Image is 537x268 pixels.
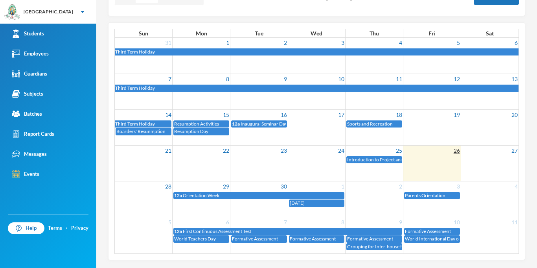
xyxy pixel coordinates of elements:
a: 26 [453,146,461,155]
a: Privacy [71,224,88,232]
span: First Continuous Assessment Test [183,228,251,234]
a: 12a First Continuous Assessment Test [173,228,402,235]
a: Resumption Day [173,128,229,135]
div: Batches [12,110,42,118]
a: 17 [337,110,345,120]
a: 4 [398,38,403,48]
a: [DATE] [289,200,345,207]
a: 29 [222,181,230,191]
a: 6 [225,217,230,227]
div: [GEOGRAPHIC_DATA] [24,8,73,15]
a: 11 [511,217,519,227]
a: Boarders' Resunmption [116,128,171,135]
a: World Teachers Day [173,235,229,243]
a: 5 [167,217,172,227]
a: 25 [395,146,403,155]
a: 13 [511,74,519,84]
a: 30 [280,181,288,191]
span: Third Term Holiday [115,85,155,91]
a: Formative Assessment [404,228,460,235]
img: logo [4,4,20,20]
span: Formative Assessment [347,236,393,242]
a: 12 [453,74,461,84]
span: Formative Assessment [232,236,278,242]
div: Events [12,170,39,178]
a: 14 [164,110,172,120]
a: 20 [511,110,519,120]
a: Sports and Recreation [346,120,402,128]
a: Third Term Holiday [115,85,519,92]
div: Subjects [12,90,43,98]
a: 4 [514,181,519,191]
a: 19 [453,110,461,120]
a: 31 [164,38,172,48]
div: Report Cards [12,130,54,138]
a: 22 [222,146,230,155]
span: Third Term Holiday [115,49,155,55]
a: 16 [280,110,288,120]
a: 15 [222,110,230,120]
a: 2 [398,181,403,191]
span: Grouping for Inter-house Sport Events [347,244,426,250]
a: 12a Inaugural Seminar Day [231,120,287,128]
span: Resumption Activities [174,121,219,127]
span: 12a [174,228,182,234]
a: 7 [283,217,288,227]
a: Help [8,222,44,234]
span: World Teachers Day [174,236,216,242]
span: 12a [174,192,182,198]
a: 10 [453,217,461,227]
a: Resumption Activities [173,120,229,128]
span: 12a [232,121,240,127]
span: Sat [486,30,494,37]
span: [DATE] [290,200,305,206]
div: Employees [12,50,49,58]
a: Third Term Holiday [115,120,171,128]
a: Parents Orientation [404,192,460,200]
a: 23 [280,146,288,155]
a: 21 [164,146,172,155]
span: Sun [139,30,148,37]
span: Parents Orientation [405,192,445,198]
span: Fri [428,30,436,37]
span: World International Day of the Girl Child [405,236,488,242]
a: Introduction to Project and Research for the Term [346,156,402,164]
a: 18 [395,110,403,120]
a: 2 [283,38,288,48]
a: 11 [395,74,403,84]
span: Formative Assessment [405,228,451,234]
span: Formative Assessment [290,236,336,242]
a: 3 [340,38,345,48]
a: Formative Assessment [346,235,402,243]
span: Mon [196,30,207,37]
a: Formative Assessment [289,235,345,243]
a: 8 [340,217,345,227]
a: Formative Assessment [231,235,287,243]
a: 10 [337,74,345,84]
a: 5 [456,38,461,48]
a: World International Day of the Girl Child [404,235,460,243]
span: Orientation Week [183,192,219,198]
span: Third Term Holiday [115,121,155,127]
div: Students [12,30,44,38]
span: Wed [311,30,322,37]
a: Terms [48,224,62,232]
div: Messages [12,150,47,158]
div: Guardians [12,70,47,78]
span: Boarders' Resunmption [116,128,166,134]
a: 1 [340,181,345,191]
span: Resumption Day [174,128,208,134]
a: Grouping for Inter-house Sport Events [346,243,402,251]
a: 9 [398,217,403,227]
a: 8 [225,74,230,84]
a: 12a Orientation Week [173,192,344,200]
a: Third Term Holiday [115,48,519,56]
span: Thu [370,30,379,37]
span: Tue [255,30,263,37]
span: Introduction to Project and Research for the Term [347,157,449,163]
a: 7 [167,74,172,84]
a: 24 [337,146,345,155]
a: 1 [225,38,230,48]
a: 27 [511,146,519,155]
span: Sports and Recreation [347,121,393,127]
